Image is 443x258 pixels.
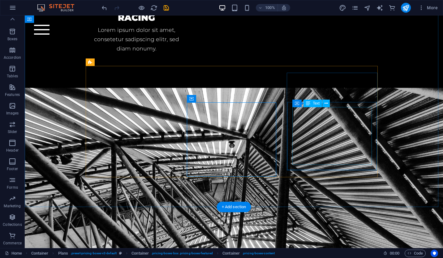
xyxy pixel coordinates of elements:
button: More [416,3,440,13]
h6: 100% [265,4,275,11]
p: Boxes [7,37,18,41]
button: save [162,4,170,11]
span: More [418,5,438,11]
p: Tables [7,74,18,79]
p: Forms [7,185,18,190]
span: . preset-pricing-boxes-v3-default [71,250,117,257]
button: pages [351,4,359,11]
p: Collections [3,222,22,227]
span: : [394,251,395,256]
i: AI Writer [376,4,383,11]
img: Editor Logo [36,4,82,11]
button: Usercentrics [431,250,438,257]
i: This element is a customizable preset [119,252,122,255]
p: Slider [8,129,17,134]
button: text_generator [376,4,384,11]
i: Commerce [389,4,396,11]
span: Text [313,101,320,105]
span: Click to select. Double-click to edit [131,250,149,257]
i: Design (Ctrl+Alt+Y) [339,4,346,11]
button: reload [150,4,157,11]
p: Images [6,111,19,116]
button: design [339,4,346,11]
button: Click here to leave preview mode and continue editing [138,4,145,11]
i: Save (Ctrl+S) [163,4,170,11]
a: Click to cancel selection. Double-click to open Pages [5,250,22,257]
span: . pricing-boxes-box .pricing-boxes-featured [151,250,213,257]
i: Pages (Ctrl+Alt+S) [351,4,359,11]
i: On resize automatically adjust zoom level to fit chosen device. [281,5,287,11]
i: Reload page [150,4,157,11]
span: Click to select. Double-click to edit [58,250,68,257]
button: navigator [364,4,371,11]
p: Accordion [4,55,21,60]
button: Code [405,250,426,257]
i: Navigator [364,4,371,11]
h6: Session time [383,250,400,257]
button: commerce [389,4,396,11]
span: Code [407,250,423,257]
p: Footer [7,166,18,171]
p: Marketing [4,204,21,209]
p: Commerce [3,241,22,246]
p: Header [6,148,19,153]
span: Click to select. Double-click to edit [222,250,240,257]
button: publish [401,3,411,13]
div: + Add section [217,202,251,212]
span: . pricing-boxes-content [242,250,275,257]
p: Features [5,92,20,97]
span: 00 00 [390,250,399,257]
span: Click to select. Double-click to edit [31,250,49,257]
nav: breadcrumb [31,250,275,257]
i: Publish [402,4,409,11]
button: undo [101,4,108,11]
button: 100% [256,4,278,11]
i: Undo: Change text (Ctrl+Z) [101,4,108,11]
